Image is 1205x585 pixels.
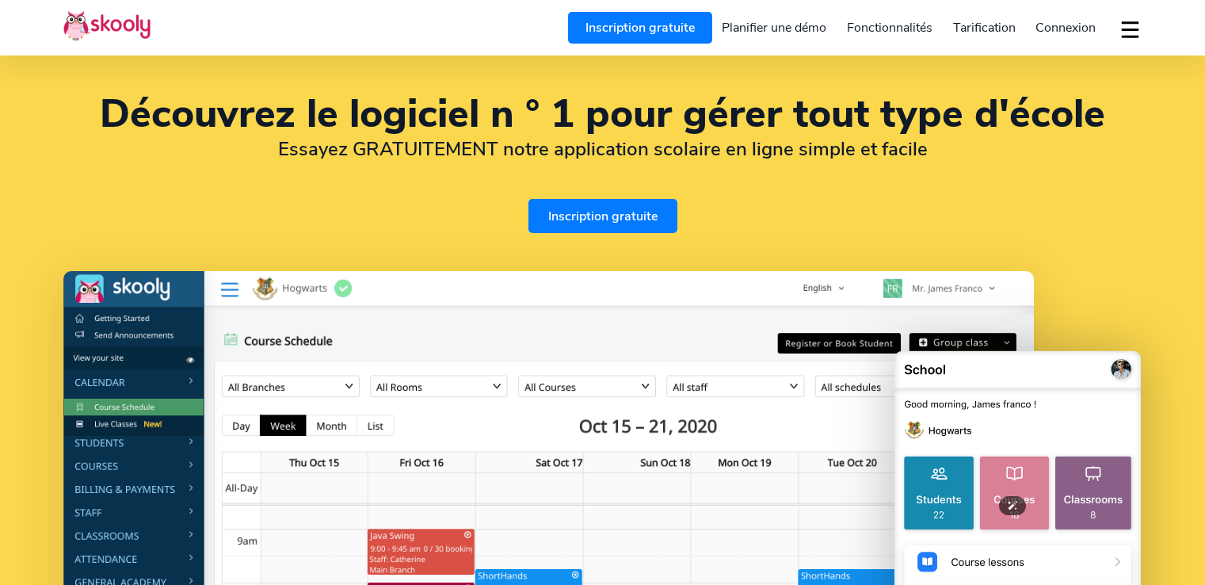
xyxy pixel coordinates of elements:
a: Fonctionnalités [837,15,943,40]
a: Inscription gratuite [568,12,712,44]
span: Connexion [1035,19,1096,36]
img: Skooly [63,10,151,41]
span: Tarification [953,19,1016,36]
a: Tarification [943,15,1026,40]
a: Connexion [1025,15,1106,40]
button: dropdown menu [1119,11,1142,48]
h1: Découvrez le logiciel n ° 1 pour gérer tout type d'école [63,95,1142,133]
a: Inscription gratuite [528,199,677,233]
h2: Essayez GRATUITEMENT notre application scolaire en ligne simple et facile [63,137,1142,161]
a: Planifier une démo [712,15,837,40]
